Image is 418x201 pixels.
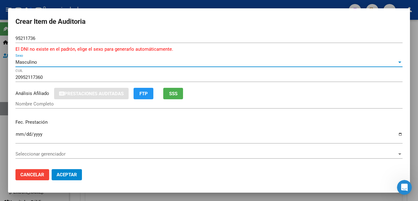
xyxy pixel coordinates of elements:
span: Aceptar [57,172,77,177]
span: SSS [169,91,177,96]
span: Masculino [15,59,37,65]
p: El DNI no existe en el padrón, elige el sexo para generarlo automáticamente. [15,46,403,53]
button: FTP [134,88,153,99]
span: FTP [139,91,148,96]
button: Aceptar [52,169,82,180]
button: Cancelar [15,169,49,180]
h2: Crear Item de Auditoria [15,16,403,28]
span: Seleccionar gerenciador [15,151,397,157]
iframe: Intercom live chat [397,180,412,195]
button: SSS [163,88,183,99]
div: Análisis Afiliado [15,90,49,97]
button: Prestaciones Auditadas [54,88,129,99]
span: Cancelar [20,172,44,177]
span: Prestaciones Auditadas [64,91,124,96]
p: Fec. Prestación [15,119,403,126]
